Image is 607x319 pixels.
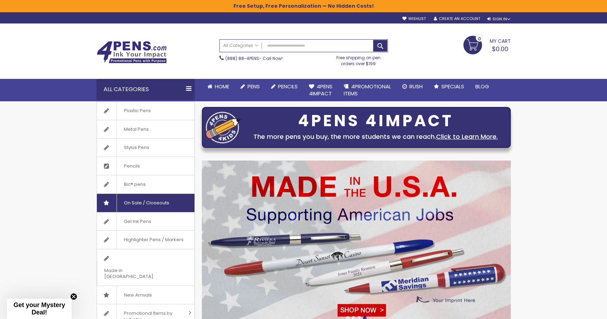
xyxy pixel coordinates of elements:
[244,132,507,142] div: The more pens you buy, the more students we can reach.
[441,83,464,90] span: Specials
[475,83,489,90] span: Blog
[117,102,158,120] span: Plastic Pens
[97,249,194,286] a: Made in [GEOGRAPHIC_DATA]
[97,212,194,231] a: Gel Ink Pens
[206,111,241,143] img: four_pen_logo.png
[117,212,158,231] span: Gel Ink Pens
[487,16,510,22] div: Sign In
[97,262,177,286] span: Made in [GEOGRAPHIC_DATA]
[117,286,159,304] span: New Arrivals
[13,301,65,316] span: Get your Mystery Deal!
[329,52,388,66] div: Free shipping on pen orders over $199
[402,16,426,21] a: Wishlist
[97,286,194,304] a: New Arrivals
[248,83,260,90] span: Pens
[215,83,229,90] span: Home
[235,79,265,94] a: Pens
[97,120,194,138] a: Metal Pens
[278,83,298,90] span: Pencils
[97,157,194,175] a: Pencils
[97,194,194,212] a: On Sale / Closeouts
[434,16,480,21] a: Create an Account
[470,79,495,94] a: Blog
[117,120,156,138] span: Metal Pens
[492,45,508,53] span: $0.00
[344,83,391,97] span: 4PROMOTIONAL ITEMS
[117,138,156,157] span: Stylus Pens
[397,79,428,94] a: Rush
[478,35,481,42] span: 0
[117,194,176,212] span: On Sale / Closeouts
[97,138,194,157] a: Stylus Pens
[225,55,283,61] span: - Call Now!
[117,157,147,175] span: Pencils
[97,175,194,194] a: Bic® pens
[463,36,511,53] a: $0.00 0
[220,40,262,51] a: All Categories
[97,231,194,249] a: Highlighter Pens / Markers
[117,175,153,194] span: Bic® pens
[97,102,194,120] a: Plastic Pens
[202,79,235,94] a: Home
[338,79,397,102] a: 4PROMOTIONALITEMS
[436,132,498,141] a: Click to Learn More.
[70,293,77,300] button: Close teaser
[309,83,332,97] span: 4Pens 4impact
[265,79,303,94] a: Pencils
[97,41,167,63] img: 4Pens Custom Pens and Promotional Products
[7,299,72,319] div: Get your Mystery Deal!Close teaser
[225,55,259,61] a: (888) 88-4PENS
[428,79,470,94] a: Specials
[223,43,258,48] span: All Categories
[303,79,338,102] a: 4Pens4impact
[117,231,191,249] span: Highlighter Pens / Markers
[97,79,195,100] div: All Categories
[244,114,507,128] div: 4PENS 4IMPACT
[409,83,423,90] span: Rush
